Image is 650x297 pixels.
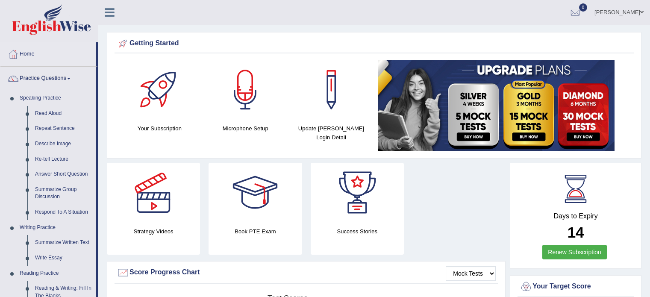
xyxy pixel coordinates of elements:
a: Answer Short Question [31,167,96,182]
a: Describe Image [31,136,96,152]
h4: Your Subscription [121,124,198,133]
a: Re-tell Lecture [31,152,96,167]
a: Renew Subscription [542,245,607,259]
a: Reading Practice [16,266,96,281]
h4: Update [PERSON_NAME] Login Detail [293,124,370,142]
h4: Days to Expiry [520,212,632,220]
b: 14 [568,224,584,241]
a: Respond To A Situation [31,205,96,220]
div: Score Progress Chart [117,266,496,279]
a: Practice Questions [0,67,96,88]
h4: Strategy Videos [107,227,200,236]
a: Speaking Practice [16,91,96,106]
div: Getting Started [117,37,632,50]
h4: Success Stories [311,227,404,236]
h4: Microphone Setup [207,124,284,133]
a: Repeat Sentence [31,121,96,136]
a: Summarize Group Discussion [31,182,96,205]
a: Summarize Written Text [31,235,96,250]
a: Writing Practice [16,220,96,235]
span: 0 [579,3,588,12]
a: Write Essay [31,250,96,266]
a: Home [0,42,96,64]
div: Your Target Score [520,280,632,293]
a: Read Aloud [31,106,96,121]
h4: Book PTE Exam [209,227,302,236]
img: small5.jpg [378,60,615,151]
